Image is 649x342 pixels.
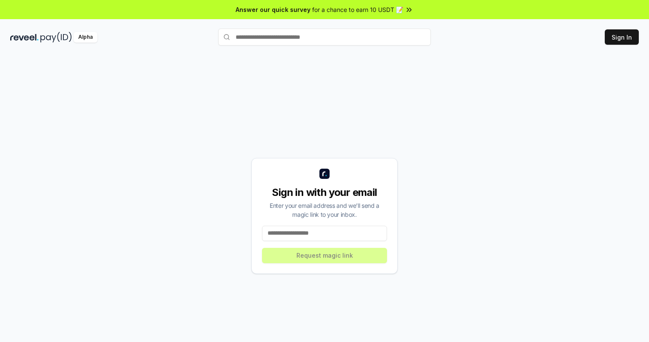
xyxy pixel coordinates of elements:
div: Enter your email address and we’ll send a magic link to your inbox. [262,201,387,219]
button: Sign In [605,29,639,45]
div: Sign in with your email [262,186,387,199]
img: pay_id [40,32,72,43]
img: logo_small [319,169,330,179]
span: for a chance to earn 10 USDT 📝 [312,5,403,14]
span: Answer our quick survey [236,5,310,14]
img: reveel_dark [10,32,39,43]
div: Alpha [74,32,97,43]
